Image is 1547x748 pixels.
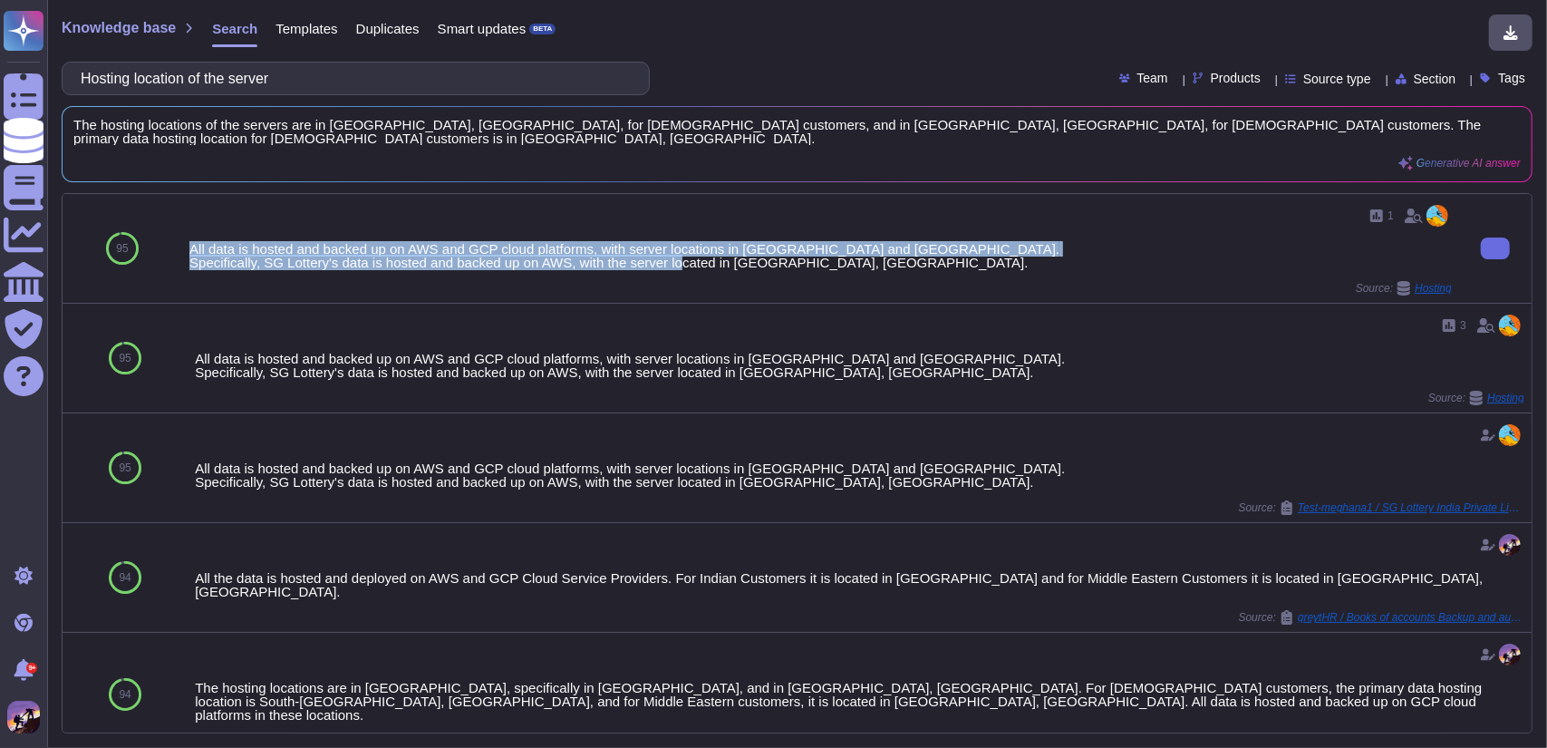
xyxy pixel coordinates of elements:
img: user [1426,205,1448,227]
span: Search [212,22,257,35]
span: Source type [1303,73,1371,85]
div: All data is hosted and backed up on AWS and GCP cloud platforms, with server locations in [GEOGRA... [189,242,1452,269]
span: Hosting [1487,393,1524,403]
span: Source: [1428,391,1524,405]
span: Section [1414,73,1456,85]
span: Source: [1356,281,1452,296]
div: 9+ [26,663,37,674]
span: Knowledge base [62,21,176,35]
div: All data is hosted and backed up on AWS and GCP cloud platforms, with server locations in [GEOGRA... [195,352,1524,379]
div: BETA [529,24,556,34]
span: Hosting [1415,283,1452,294]
input: Search a question or template... [72,63,631,94]
span: 95 [116,243,128,254]
div: All data is hosted and backed up on AWS and GCP cloud platforms, with server locations in [GEOGRA... [195,461,1524,489]
div: The hosting locations are in [GEOGRAPHIC_DATA], specifically in [GEOGRAPHIC_DATA], and in [GEOGRA... [195,681,1524,722]
span: Duplicates [356,22,420,35]
span: Templates [276,22,337,35]
span: Team [1137,72,1168,84]
span: 94 [119,572,131,583]
span: Test-meghana1 / SG Lottery India Private Limited [1298,502,1524,513]
span: Generative AI answer [1416,158,1521,169]
img: user [1499,644,1521,665]
span: Products [1211,72,1261,84]
span: 94 [119,689,131,700]
img: user [7,701,40,733]
span: Source: [1239,610,1524,625]
span: Tags [1498,72,1525,84]
span: 1 [1387,210,1394,221]
span: 3 [1460,320,1466,331]
img: user [1499,424,1521,446]
button: user [4,697,53,737]
span: Smart updates [438,22,527,35]
span: 95 [119,353,131,364]
span: greytHR / Books of accounts Backup and audit trail (2) (1) (1) [1298,612,1524,623]
img: user [1499,315,1521,336]
span: Source: [1239,500,1524,515]
span: 95 [119,462,131,473]
span: The hosting locations of the servers are in [GEOGRAPHIC_DATA], [GEOGRAPHIC_DATA], for [DEMOGRAPHI... [73,118,1521,145]
div: All the data is hosted and deployed on AWS and GCP Cloud Service Providers. For Indian Customers ... [195,571,1524,598]
img: user [1499,534,1521,556]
